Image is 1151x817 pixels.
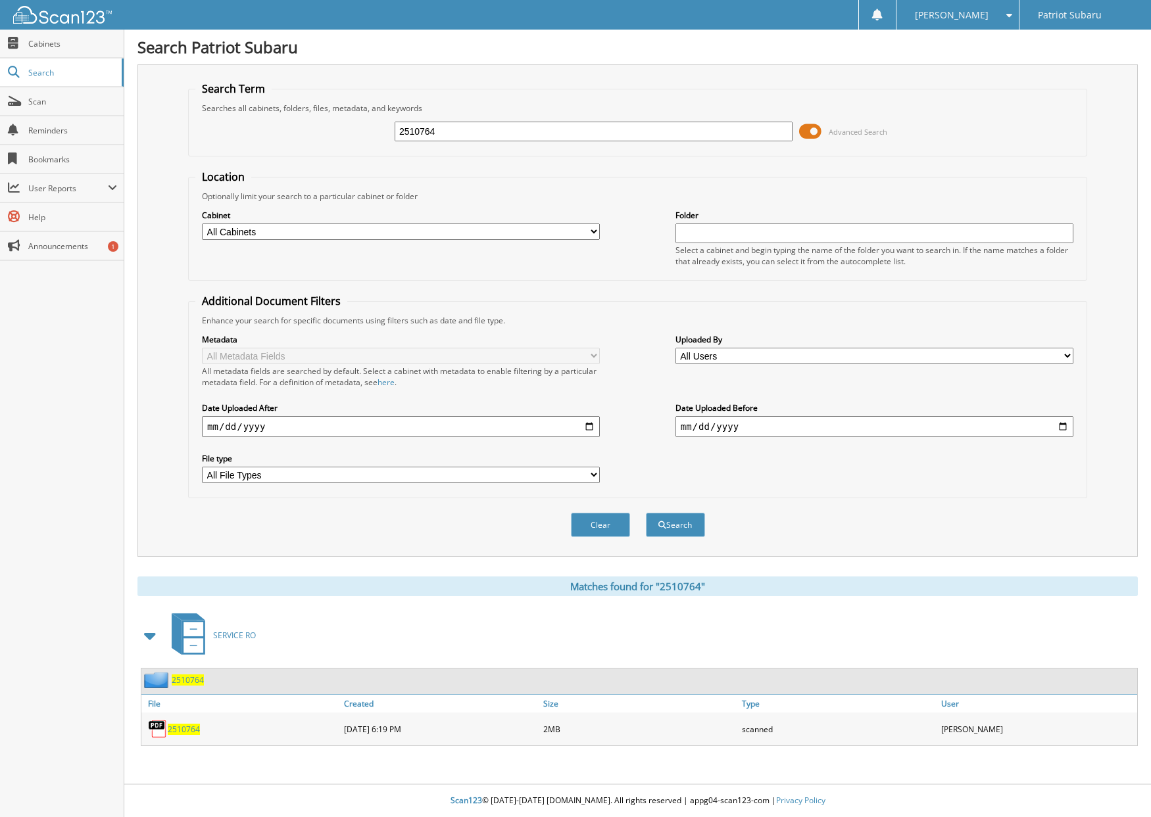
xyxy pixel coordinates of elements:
[646,513,705,537] button: Search
[28,38,117,49] span: Cabinets
[341,695,540,712] a: Created
[202,402,600,413] label: Date Uploaded After
[13,6,112,24] img: scan123-logo-white.svg
[28,96,117,107] span: Scan
[141,695,341,712] a: File
[938,695,1137,712] a: User
[195,170,251,184] legend: Location
[675,402,1073,413] label: Date Uploaded Before
[829,127,887,137] span: Advanced Search
[213,630,256,641] span: SERVICE RO
[195,191,1080,202] div: Optionally limit your search to a particular cabinet or folder
[1038,11,1102,19] span: Patriot Subaru
[739,716,938,742] div: scanned
[137,576,1138,596] div: Matches found for "2510764"
[202,334,600,345] label: Metadata
[28,67,115,78] span: Search
[124,785,1151,817] div: © [DATE]-[DATE] [DOMAIN_NAME]. All rights reserved | appg04-scan123-com |
[571,513,630,537] button: Clear
[168,724,200,735] a: 2510764
[540,716,739,742] div: 2MB
[28,212,117,223] span: Help
[915,11,989,19] span: [PERSON_NAME]
[739,695,938,712] a: Type
[675,416,1073,437] input: end
[675,245,1073,267] div: Select a cabinet and begin typing the name of the folder you want to search in. If the name match...
[144,672,172,688] img: folder2.png
[195,82,272,96] legend: Search Term
[108,241,118,252] div: 1
[202,453,600,464] label: File type
[451,795,482,806] span: Scan123
[938,716,1137,742] div: [PERSON_NAME]
[195,103,1080,114] div: Searches all cabinets, folders, files, metadata, and keywords
[28,241,117,252] span: Announcements
[195,315,1080,326] div: Enhance your search for specific documents using filters such as date and file type.
[148,719,168,739] img: PDF.png
[202,210,600,221] label: Cabinet
[675,210,1073,221] label: Folder
[675,334,1073,345] label: Uploaded By
[378,377,395,388] a: here
[195,294,347,308] legend: Additional Document Filters
[28,125,117,136] span: Reminders
[172,674,204,686] a: 2510764
[28,154,117,165] span: Bookmarks
[28,183,108,194] span: User Reports
[202,416,600,437] input: start
[202,365,600,388] div: All metadata fields are searched by default. Select a cabinet with metadata to enable filtering b...
[164,609,256,661] a: SERVICE RO
[341,716,540,742] div: [DATE] 6:19 PM
[137,36,1138,58] h1: Search Patriot Subaru
[776,795,825,806] a: Privacy Policy
[540,695,739,712] a: Size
